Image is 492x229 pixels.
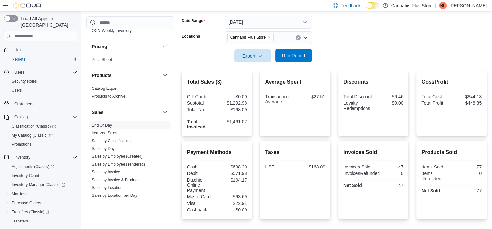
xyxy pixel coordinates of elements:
div: 77 [453,164,482,169]
div: Transaction Average [265,94,294,104]
button: Users [7,86,80,95]
span: Sales by Product [92,201,121,206]
span: Manifests [9,190,77,198]
h2: Average Spent [265,78,325,86]
button: Users [12,68,27,76]
span: Sales by Invoice & Product [92,177,138,182]
span: Sales by Location [92,185,123,190]
span: Catalog Export [92,86,117,91]
a: Sales by Location per Day [92,193,137,198]
span: Reports [12,57,25,62]
button: Inventory Count [7,171,80,180]
span: Security Roles [9,77,77,85]
span: Inventory Count [9,172,77,180]
h2: Invoices Sold [343,148,404,156]
a: Security Roles [9,77,39,85]
strong: Total Invoiced [187,119,206,129]
a: Manifests [9,190,31,198]
span: OCM Weekly Inventory [92,28,132,33]
div: Total Tax [187,107,216,112]
div: HST [265,164,294,169]
span: Transfers (Classic) [9,208,77,216]
span: My Catalog (Classic) [12,133,53,138]
span: Inventory [12,154,77,161]
button: Promotions [7,140,80,149]
a: Transfers (Classic) [7,208,80,217]
button: Clear input [296,35,301,40]
button: Transfers [7,217,80,226]
button: Manifests [7,189,80,198]
button: Inventory [1,153,80,162]
h2: Taxes [265,148,325,156]
div: OCM [86,27,174,37]
h3: Products [92,72,112,79]
a: My Catalog (Classic) [7,131,80,140]
a: Inventory Manager (Classic) [9,181,68,189]
div: $1,461.07 [218,119,247,124]
button: Export [234,49,271,62]
span: Users [9,87,77,94]
a: Home [12,46,27,54]
a: Sales by Employee (Tendered) [92,162,145,167]
div: Products [86,85,174,103]
div: Items Refunded [421,171,450,181]
div: Invoices Sold [343,164,372,169]
span: Adjustments (Classic) [9,163,77,170]
div: $844.13 [453,94,482,99]
a: Price Sheet [92,57,112,62]
a: Sales by Invoice [92,170,120,174]
span: Products to Archive [92,94,125,99]
div: MasterCard [187,194,216,199]
span: Inventory Manager (Classic) [12,182,65,187]
label: Date Range [182,18,205,23]
h2: Total Sales ($) [187,78,247,86]
span: Home [14,47,25,53]
div: Gift Cards [187,94,216,99]
h2: Payment Methods [187,148,247,156]
a: Promotions [9,141,34,148]
span: Reports [9,55,77,63]
span: Catalog [14,114,28,120]
button: Security Roles [7,77,80,86]
a: Sales by Day [92,146,115,151]
span: Customers [14,101,33,107]
span: Inventory Manager (Classic) [9,181,77,189]
button: Customers [1,99,80,108]
span: Catalog [12,113,77,121]
a: End Of Day [92,123,112,128]
strong: Net Sold [421,188,440,193]
div: Debit [187,171,216,176]
button: Users [1,68,80,77]
span: Customers [12,100,77,108]
span: Promotions [12,142,32,147]
div: 0 [382,171,403,176]
a: Sales by Employee (Created) [92,154,143,159]
div: 47 [375,183,403,188]
div: Total Profit [421,101,450,106]
button: Catalog [12,113,30,121]
div: $63.69 [218,194,247,199]
div: 77 [453,188,482,193]
span: Classification (Classic) [9,122,77,130]
button: Pricing [161,43,169,50]
div: Cashback [187,207,216,212]
span: Home [12,46,77,54]
span: Manifests [12,191,28,196]
a: Users [9,87,24,94]
span: RP [440,2,446,9]
span: Transfers [12,219,28,224]
button: Home [1,45,80,55]
a: Reports [9,55,28,63]
div: $0.00 [218,94,247,99]
button: Inventory [12,154,33,161]
p: [PERSON_NAME] [449,2,487,9]
a: Inventory Manager (Classic) [7,180,80,189]
p: | [435,2,436,9]
h2: Discounts [343,78,404,86]
a: Inventory Count [9,172,42,180]
a: Customers [12,100,36,108]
